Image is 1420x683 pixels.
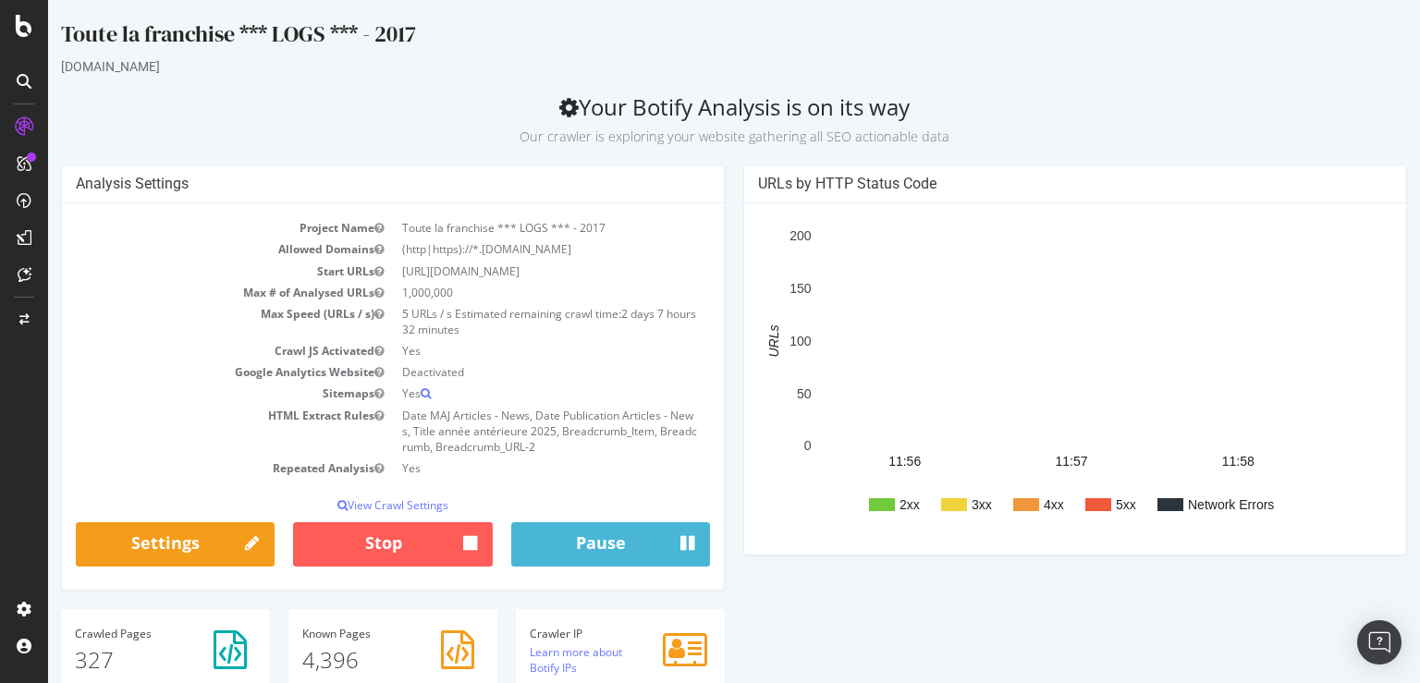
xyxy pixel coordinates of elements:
[13,94,1359,146] h2: Your Botify Analysis is on its way
[28,303,345,340] td: Max Speed (URLs / s)
[27,644,208,676] p: 327
[28,522,226,567] a: Settings
[749,386,764,401] text: 50
[28,383,345,404] td: Sitemaps
[741,334,764,348] text: 100
[27,628,208,640] h4: Pages Crawled
[345,282,662,303] td: 1,000,000
[28,282,345,303] td: Max # of Analysed URLs
[718,325,733,358] text: URLs
[28,217,345,238] td: Project Name
[1068,497,1088,512] text: 5xx
[710,175,1344,193] h4: URLs by HTTP Status Code
[756,439,764,454] text: 0
[13,57,1359,76] div: [DOMAIN_NAME]
[345,383,662,404] td: Yes
[345,238,662,260] td: (http|https)://*.[DOMAIN_NAME]
[28,175,662,193] h4: Analysis Settings
[28,238,345,260] td: Allowed Domains
[840,454,873,469] text: 11:56
[851,497,872,512] text: 2xx
[996,497,1016,512] text: 4xx
[741,281,764,296] text: 150
[345,340,662,361] td: Yes
[345,217,662,238] td: Toute la franchise *** LOGS *** - 2017
[741,229,764,244] text: 200
[28,261,345,282] td: Start URLs
[254,644,435,676] p: 4,396
[482,644,574,676] a: Learn more about Botify IPs
[482,628,663,640] h4: Crawler IP
[345,457,662,479] td: Yes
[924,497,944,512] text: 3xx
[28,405,345,457] td: HTML Extract Rules
[345,303,662,340] td: 5 URLs / s Estimated remaining crawl time:
[345,261,662,282] td: [URL][DOMAIN_NAME]
[710,217,1337,541] svg: A chart.
[13,18,1359,57] div: Toute la franchise *** LOGS *** - 2017
[463,522,662,567] button: Pause
[345,361,662,383] td: Deactivated
[1140,497,1226,512] text: Network Errors
[354,306,648,337] span: 2 days 7 hours 32 minutes
[28,340,345,361] td: Crawl JS Activated
[1174,454,1206,469] text: 11:58
[345,405,662,457] td: Date MAJ Articles - News, Date Publication Articles - News, Title année antérieure 2025, Breadcru...
[28,361,345,383] td: Google Analytics Website
[1357,620,1402,665] div: Open Intercom Messenger
[28,457,345,479] td: Repeated Analysis
[28,497,662,513] p: View Crawl Settings
[245,522,444,567] button: Stop
[1007,454,1039,469] text: 11:57
[471,128,901,145] small: Our crawler is exploring your website gathering all SEO actionable data
[254,628,435,640] h4: Pages Known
